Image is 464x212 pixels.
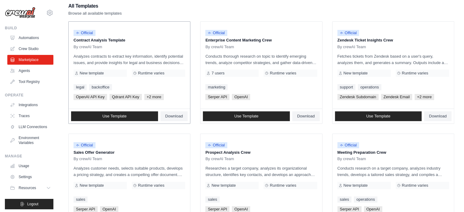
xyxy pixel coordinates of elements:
[337,45,366,49] span: By crewAI Team
[7,122,53,132] a: LLM Connections
[74,156,102,161] span: By crewAI Team
[205,94,229,100] span: Serper API
[7,161,53,171] a: Usage
[211,71,225,76] span: 7 users
[71,111,158,121] a: Use Template
[138,71,164,76] span: Runtime varies
[7,100,53,110] a: Integrations
[205,165,317,178] p: Researches a target company, analyzes its organizational structure, identifies key contacts, and ...
[27,202,38,207] span: Logout
[337,156,366,161] span: By crewAI Team
[433,183,464,212] iframe: Chat Widget
[7,172,53,182] a: Settings
[205,142,227,148] span: Official
[415,94,434,100] span: +2 more
[205,37,317,43] p: Enterprise Content Marketing Crew
[366,114,390,119] span: Use Template
[80,183,104,188] span: New template
[205,30,227,36] span: Official
[5,199,53,209] button: Logout
[74,94,107,100] span: OpenAI API Key
[160,111,188,121] a: Download
[292,111,320,121] a: Download
[7,111,53,121] a: Traces
[205,149,317,156] p: Prospect Analysis Crew
[7,77,53,87] a: Tool Registry
[5,93,53,98] div: Operate
[89,84,112,90] a: backoffice
[110,94,142,100] span: Qdrant API Key
[337,149,449,156] p: Meeting Preparation Crew
[232,94,250,100] span: OpenAI
[5,154,53,159] div: Manage
[337,84,355,90] a: support
[270,71,296,76] span: Runtime varies
[337,30,359,36] span: Official
[7,44,53,54] a: Crew Studio
[138,183,164,188] span: Runtime varies
[74,30,95,36] span: Official
[103,114,127,119] span: Use Template
[74,84,87,90] a: legal
[19,185,36,190] span: Resources
[205,196,219,203] a: sales
[203,111,290,121] a: Use Template
[211,183,236,188] span: New template
[165,114,183,119] span: Download
[74,142,95,148] span: Official
[337,94,379,100] span: Zendesk Subdomain
[144,94,164,100] span: +2 more
[335,111,422,121] a: Use Template
[205,45,234,49] span: By crewAI Team
[337,37,449,43] p: Zendesk Ticket Insights Crew
[337,53,449,66] p: Fetches tickets from Zendesk based on a user's query, analyzes them, and generates a summary. Out...
[5,7,35,19] img: Logo
[402,71,428,76] span: Runtime varies
[7,133,53,148] a: Environment Variables
[74,196,88,203] a: sales
[74,149,185,156] p: Sales Offer Generator
[7,55,53,65] a: Marketplace
[297,114,315,119] span: Download
[358,84,381,90] a: operations
[5,26,53,31] div: Build
[337,142,359,148] span: Official
[74,165,185,178] p: Analyzes customer needs, selects suitable products, develops a pricing strategy, and creates a co...
[205,84,228,90] a: marketing
[402,183,428,188] span: Runtime varies
[7,183,53,193] button: Resources
[354,196,377,203] a: operations
[7,66,53,76] a: Agents
[205,53,317,66] p: Conducts thorough research on topic to identify emerging trends, analyze competitor strategies, a...
[234,114,258,119] span: Use Template
[429,114,447,119] span: Download
[337,165,449,178] p: Conducts research on a target company, analyzes industry trends, develops a tailored sales strate...
[7,33,53,43] a: Automations
[337,196,351,203] a: sales
[270,183,296,188] span: Runtime varies
[68,10,122,16] p: Browse all available templates
[344,183,368,188] span: New template
[74,53,185,66] p: Analyzes contracts to extract key information, identify potential issues, and provide insights fo...
[424,111,451,121] a: Download
[74,37,185,43] p: Contract Analysis Template
[74,45,102,49] span: By crewAI Team
[68,2,122,10] h2: All Templates
[205,156,234,161] span: By crewAI Team
[344,71,368,76] span: New template
[80,71,104,76] span: New template
[381,94,412,100] span: Zendesk Email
